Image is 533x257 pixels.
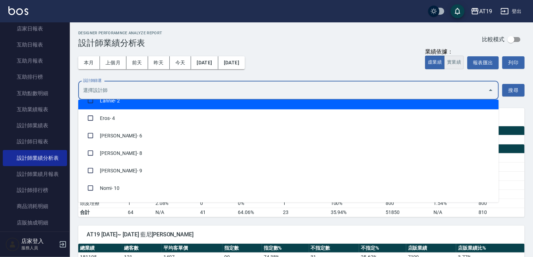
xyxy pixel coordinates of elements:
th: 店販業績比% [456,244,525,253]
button: 前天 [126,56,148,69]
button: 實業績 [444,56,464,69]
button: 登出 [498,5,525,18]
th: 指定數% [262,244,309,253]
td: 合計 [78,208,126,217]
th: 總客數 [122,244,162,253]
a: 互助業績報表 [3,101,67,117]
button: 上個月 [100,56,126,69]
th: 不指定% [359,244,406,253]
li: [PERSON_NAME] - 8 [78,144,499,162]
td: 840 [477,190,525,199]
td: 0 [198,199,236,208]
th: 店販業績 [406,244,456,253]
td: 313 [477,162,525,171]
button: 昨天 [148,56,170,69]
td: 23 [281,208,329,217]
div: 業績依據： [425,48,464,56]
li: Nomi - 10 [78,179,499,197]
button: Close [485,85,496,96]
td: 0 % [236,199,281,208]
a: 設計師業績表 [3,117,67,134]
button: 搜尋 [502,84,525,97]
input: 選擇設計師 [81,84,485,97]
td: 64.06% [236,208,281,217]
h5: 店家登入 [21,238,57,245]
td: 1.54 % [432,199,477,208]
button: 列印 [502,56,525,69]
button: [DATE] [191,56,218,69]
li: Shen_le - 13 [78,197,499,214]
td: 1 [126,199,154,208]
a: 設計師日報表 [3,134,67,150]
div: AT19 [479,7,492,16]
img: Logo [8,6,28,15]
img: Person [6,237,20,251]
a: 設計師業績月報表 [3,166,67,182]
a: 互助排行榜 [3,69,67,85]
td: 2238 [477,180,525,190]
button: AT19 [468,4,495,19]
td: N/A [432,208,477,217]
h3: 設計師業績分析表 [78,38,162,48]
button: [DATE] [218,56,245,69]
a: 顧客卡券餘額表 [3,231,67,247]
p: 服務人員 [21,245,57,251]
td: 800 [384,199,432,208]
td: 64 [126,208,154,217]
td: N/A [154,208,199,217]
th: 平均客單價 [162,244,222,253]
button: 報表匯出 [467,56,499,69]
li: [PERSON_NAME] - 6 [78,127,499,144]
h2: Designer Perforamnce Analyze Report [78,31,162,35]
a: 店販抽成明細 [3,215,67,231]
li: Lannie - 2 [78,92,499,109]
li: Eros - 4 [78,109,499,127]
td: 頭皮理療 [78,199,126,208]
button: 虛業績 [425,56,445,69]
a: 店家日報表 [3,21,67,37]
a: 互助月報表 [3,53,67,69]
td: 2286 [477,171,525,180]
button: 今天 [170,56,191,69]
th: 總業績 [78,244,122,253]
a: 互助點數明細 [3,85,67,101]
th: 指定數 [222,244,262,253]
li: [PERSON_NAME] - 9 [78,162,499,179]
span: AT19 [DATE]~ [DATE] 藍尼[PERSON_NAME] [87,231,516,238]
td: 2.08 % [154,199,199,208]
td: 100 % [329,199,384,208]
a: 設計師業績分析表 [3,150,67,166]
td: 51850 [384,208,432,217]
th: 平均單價 [477,144,525,154]
td: 810 [477,208,525,217]
button: 本月 [78,56,100,69]
a: 設計師排行榜 [3,182,67,198]
a: 商品消耗明細 [3,198,67,214]
td: 800 [477,199,525,208]
a: 互助日報表 [3,37,67,53]
td: 41 [198,208,236,217]
td: 35.94% [329,208,384,217]
button: save [451,4,465,18]
p: 比較模式 [482,36,504,43]
th: 不指定數 [309,244,359,253]
label: 設計師篩選 [83,78,101,83]
td: 1 [281,199,329,208]
td: 256 [477,153,525,162]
